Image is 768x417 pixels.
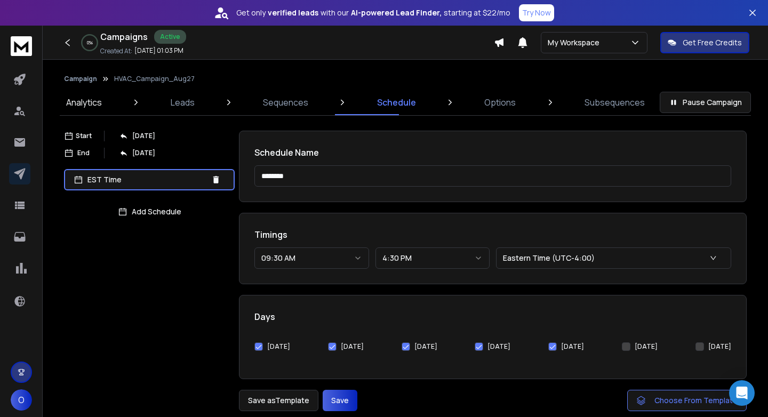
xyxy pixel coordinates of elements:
[76,132,92,140] p: Start
[522,7,551,18] p: Try Now
[77,149,90,157] p: End
[548,37,604,48] p: My Workspace
[263,96,308,109] p: Sequences
[11,389,32,411] button: O
[519,4,554,21] button: Try Now
[164,90,201,115] a: Leads
[132,132,155,140] p: [DATE]
[100,47,132,55] p: Created At:
[60,90,108,115] a: Analytics
[341,342,364,351] label: [DATE]
[654,395,738,406] span: Choose From Template
[351,7,442,18] strong: AI-powered Lead Finder,
[236,7,510,18] p: Get only with our starting at $22/mo
[371,90,422,115] a: Schedule
[254,310,731,323] h1: Days
[87,39,93,46] p: 0 %
[729,380,755,406] div: Open Intercom Messenger
[154,30,186,44] div: Active
[64,75,97,83] button: Campaign
[11,36,32,56] img: logo
[660,32,749,53] button: Get Free Credits
[503,253,599,263] p: Eastern Time (UTC-4:00)
[478,90,522,115] a: Options
[377,96,416,109] p: Schedule
[627,390,747,411] button: Choose From Template
[414,342,437,351] label: [DATE]
[134,46,183,55] p: [DATE] 01:03 PM
[708,342,731,351] label: [DATE]
[375,247,490,269] button: 4:30 PM
[683,37,742,48] p: Get Free Credits
[257,90,315,115] a: Sequences
[267,342,290,351] label: [DATE]
[132,149,155,157] p: [DATE]
[254,247,369,269] button: 09:30 AM
[561,342,584,351] label: [DATE]
[66,96,102,109] p: Analytics
[323,390,357,411] button: Save
[64,201,235,222] button: Add Schedule
[660,92,751,113] button: Pause Campaign
[171,96,195,109] p: Leads
[635,342,658,351] label: [DATE]
[578,90,651,115] a: Subsequences
[484,96,516,109] p: Options
[268,7,318,18] strong: verified leads
[87,174,207,185] p: EST Time
[114,75,195,83] p: HVAC_Campaign_Aug27
[585,96,645,109] p: Subsequences
[100,30,148,43] h1: Campaigns
[254,146,731,159] h1: Schedule Name
[239,390,318,411] button: Save asTemplate
[254,228,731,241] h1: Timings
[487,342,510,351] label: [DATE]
